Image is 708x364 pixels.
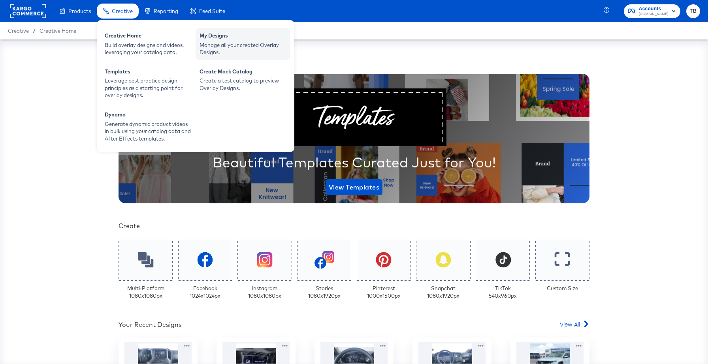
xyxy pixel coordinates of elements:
div: Facebook 1024 x 1024 px [190,285,220,299]
span: Creative [8,28,29,34]
button: Accounts[DOMAIN_NAME] [624,4,680,18]
div: Snapchat 1080 x 1920 px [427,285,459,299]
span: Products [68,8,91,14]
div: Your Custom Templates [119,52,589,65]
div: Custom Size [547,285,578,292]
span: Accounts [639,5,668,13]
div: Your Recent Designs [119,320,182,329]
button: TB [686,4,700,18]
div: Pinterest 1000 x 1500 px [367,285,401,299]
span: Reporting [154,8,178,14]
span: Feed Suite [199,8,225,14]
div: Stories 1080 x 1920 px [308,285,341,299]
span: View Templates [329,182,379,193]
a: Creative Home [40,28,76,34]
span: TB [689,7,697,16]
span: / [29,28,40,34]
div: Multi-Platform 1080 x 1080 px [127,285,164,299]
div: TikTok 540 x 960 px [489,285,517,299]
a: View All [560,320,589,332]
span: View All [560,320,580,328]
div: Create [119,221,589,231]
div: Instagram 1080 x 1080 px [248,285,281,299]
span: Creative [112,8,133,14]
span: [DOMAIN_NAME] [639,11,668,17]
button: View Templates [326,179,382,195]
div: Beautiful Templates Curated Just for You! [213,152,496,172]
